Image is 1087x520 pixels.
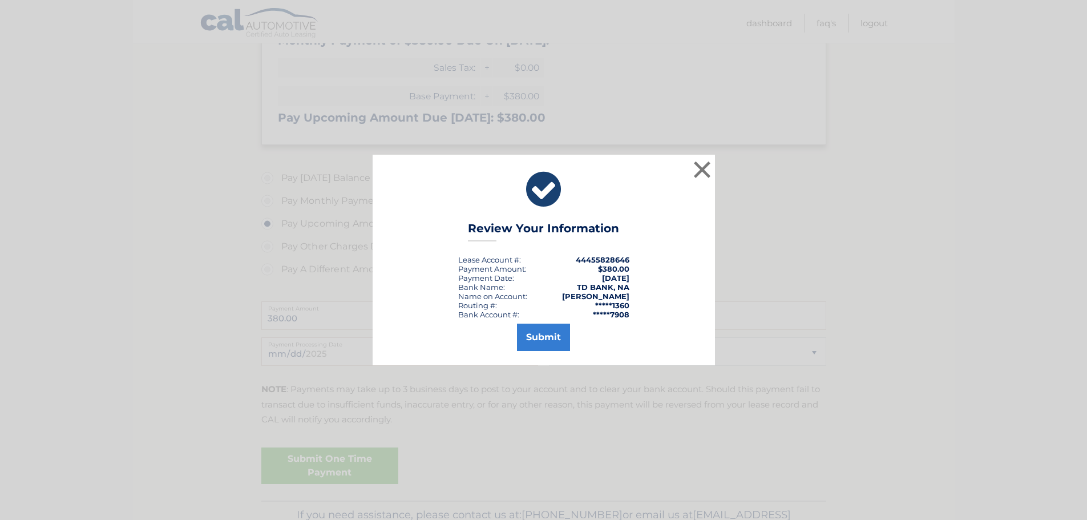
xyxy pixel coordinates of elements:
div: Bank Name: [458,283,505,292]
h3: Review Your Information [468,221,619,241]
div: Payment Amount: [458,264,527,273]
strong: 44455828646 [576,255,629,264]
div: : [458,273,514,283]
strong: TD BANK, NA [577,283,629,292]
button: Submit [517,324,570,351]
div: Routing #: [458,301,497,310]
div: Name on Account: [458,292,527,301]
span: $380.00 [598,264,629,273]
div: Bank Account #: [458,310,519,319]
button: × [691,158,714,181]
span: [DATE] [602,273,629,283]
strong: [PERSON_NAME] [562,292,629,301]
div: Lease Account #: [458,255,521,264]
span: Payment Date [458,273,512,283]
